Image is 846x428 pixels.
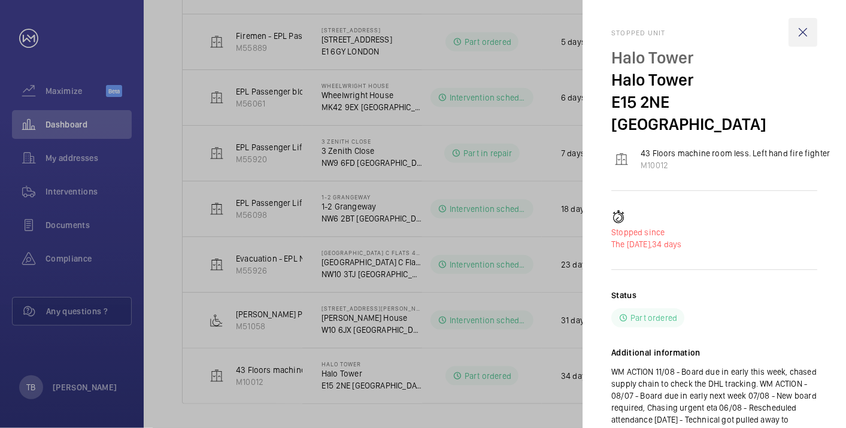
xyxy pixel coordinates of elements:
p: E15 2NE [GEOGRAPHIC_DATA] [611,91,817,135]
p: Halo Tower [611,69,817,91]
p: Stopped since [611,226,817,238]
h2: Status [611,289,636,301]
h2: Stopped unit [611,29,817,37]
p: 34 days [611,238,817,250]
h2: Additional information [611,347,817,359]
span: The [DATE], [611,239,652,249]
p: M10012 [641,159,830,171]
p: Halo Tower [611,47,817,69]
img: elevator.svg [614,152,629,166]
p: 43 Floors machine room less. Left hand fire fighter [641,147,830,159]
p: Part ordered [630,312,677,324]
